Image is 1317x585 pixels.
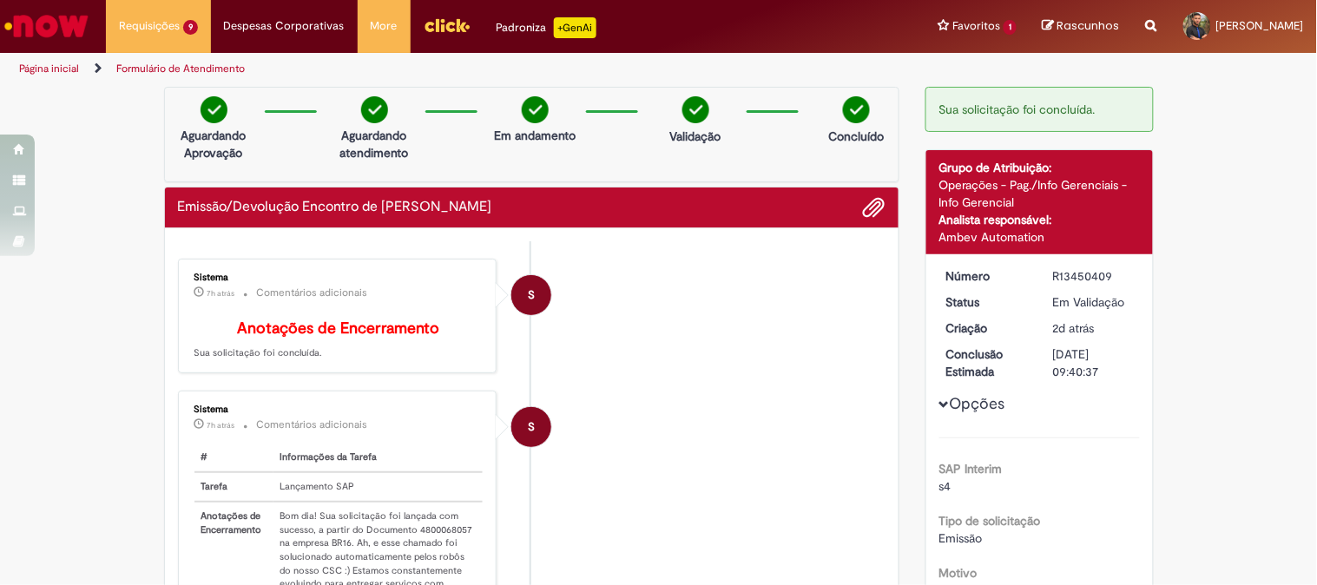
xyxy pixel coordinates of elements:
[207,288,235,299] span: 7h atrás
[207,420,235,431] span: 7h atrás
[1053,293,1134,311] div: Em Validação
[1053,345,1134,380] div: [DATE] 09:40:37
[237,319,439,339] b: Anotações de Encerramento
[933,293,1040,311] dt: Status
[863,196,886,219] button: Adicionar anexos
[939,228,1140,246] div: Ambev Automation
[178,200,492,215] h2: Emissão/Devolução Encontro de Contas Fornecedor Histórico de tíquete
[273,444,484,472] th: Informações da Tarefa
[371,17,398,35] span: More
[207,288,235,299] time: 28/08/2025 10:07:29
[1053,319,1134,337] div: 26/08/2025 22:43:31
[207,420,235,431] time: 28/08/2025 10:07:27
[1043,18,1120,35] a: Rascunhos
[497,17,596,38] div: Padroniza
[1057,17,1120,34] span: Rascunhos
[939,176,1140,211] div: Operações - Pag./Info Gerenciais - Info Gerencial
[224,17,345,35] span: Despesas Corporativas
[424,12,471,38] img: click_logo_yellow_360x200.png
[528,274,535,316] span: S
[939,211,1140,228] div: Analista responsável:
[952,17,1000,35] span: Favoritos
[670,128,721,145] p: Validação
[194,404,484,415] div: Sistema
[1004,20,1017,35] span: 1
[257,417,368,432] small: Comentários adicionais
[116,62,245,76] a: Formulário de Atendimento
[939,565,978,581] b: Motivo
[511,407,551,447] div: System
[933,345,1040,380] dt: Conclusão Estimada
[939,478,952,494] span: s4
[828,128,884,145] p: Concluído
[933,319,1040,337] dt: Criação
[273,472,484,502] td: Lançamento SAP
[194,472,273,502] th: Tarefa
[1053,320,1095,336] time: 26/08/2025 22:43:31
[494,127,576,144] p: Em andamento
[522,96,549,123] img: check-circle-green.png
[939,530,983,546] span: Emissão
[201,96,227,123] img: check-circle-green.png
[183,20,198,35] span: 9
[172,127,256,161] p: Aguardando Aprovação
[933,267,1040,285] dt: Número
[843,96,870,123] img: check-circle-green.png
[333,127,417,161] p: Aguardando atendimento
[682,96,709,123] img: check-circle-green.png
[1053,267,1134,285] div: R13450409
[939,461,1003,477] b: SAP Interim
[194,444,273,472] th: #
[939,513,1041,529] b: Tipo de solicitação
[2,9,91,43] img: ServiceNow
[194,273,484,283] div: Sistema
[511,275,551,315] div: System
[939,159,1140,176] div: Grupo de Atribuição:
[1053,320,1095,336] span: 2d atrás
[361,96,388,123] img: check-circle-green.png
[19,62,79,76] a: Página inicial
[194,320,484,360] p: Sua solicitação foi concluída.
[925,87,1154,132] div: Sua solicitação foi concluída.
[119,17,180,35] span: Requisições
[1216,18,1304,33] span: [PERSON_NAME]
[13,53,865,85] ul: Trilhas de página
[554,17,596,38] p: +GenAi
[528,406,535,448] span: S
[257,286,368,300] small: Comentários adicionais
